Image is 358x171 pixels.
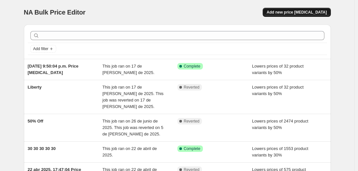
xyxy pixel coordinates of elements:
[267,10,327,15] span: Add new price [MEDICAL_DATA]
[102,64,154,75] span: This job ran on 17 de [PERSON_NAME] de 2025.
[252,64,304,75] span: Lowers prices of 32 product variants by 50%
[184,146,200,151] span: Complete
[184,119,200,124] span: Reverted
[184,64,200,69] span: Complete
[33,46,48,51] span: Add filter
[102,85,163,109] span: This job ran on 17 de [PERSON_NAME] de 2025. This job was reverted on 17 de [PERSON_NAME] de 2025.
[30,45,56,53] button: Add filter
[28,85,42,90] span: Liberty
[252,119,308,130] span: Lowers prices of 2474 product variants by 50%
[24,9,86,16] span: NA Bulk Price Editor
[252,85,304,96] span: Lowers prices of 32 product variants by 50%
[184,85,200,90] span: Reverted
[28,64,79,75] span: [DATE] 9:50:04 p.m. Price [MEDICAL_DATA]
[28,146,56,151] span: 30 30 30 30 30
[252,146,308,157] span: Lowers prices of 1553 product variants by 30%
[102,146,157,157] span: This job ran on 22 de abril de 2025.
[102,119,163,136] span: This job ran on 26 de junio de 2025. This job was reverted on 5 de [PERSON_NAME] de 2025.
[28,119,43,123] span: 50% Off
[263,8,331,17] button: Add new price [MEDICAL_DATA]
